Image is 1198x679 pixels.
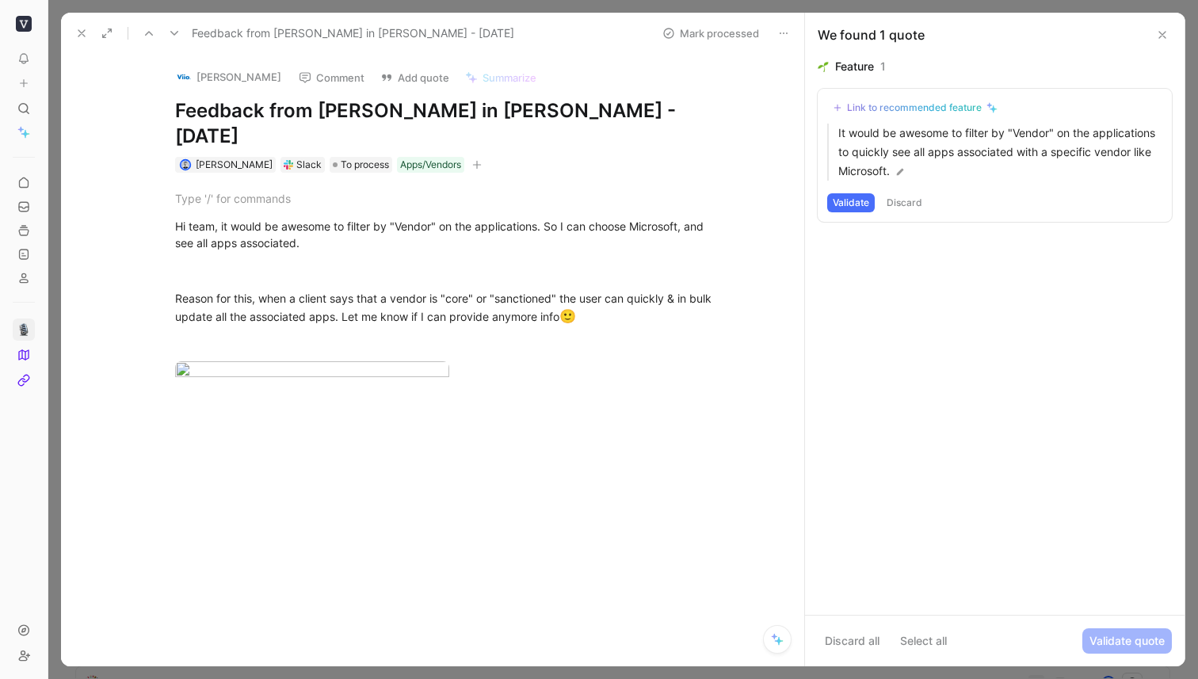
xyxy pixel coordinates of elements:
[175,98,723,149] h1: Feedback from [PERSON_NAME] in [PERSON_NAME] - [DATE]
[181,161,189,170] img: avatar
[176,69,192,85] img: logo
[559,308,576,324] span: 🙂
[16,16,32,32] img: Viio
[818,61,829,72] img: 🌱
[880,57,886,76] div: 1
[458,67,544,89] button: Summarize
[838,124,1162,181] p: It would be awesome to filter by "Vendor" on the applications to quickly see all apps associated ...
[192,24,514,43] span: Feedback from [PERSON_NAME] in [PERSON_NAME] - [DATE]
[483,71,536,85] span: Summarize
[400,157,461,173] div: Apps/Vendors
[13,13,35,35] button: Viio
[13,302,35,391] div: 🎙️
[17,323,30,336] img: 🎙️
[827,98,1003,117] button: Link to recommended feature
[827,193,875,212] button: Validate
[818,628,887,654] button: Discard all
[881,193,928,212] button: Discard
[196,158,273,170] span: [PERSON_NAME]
[341,157,389,173] span: To process
[655,22,766,44] button: Mark processed
[835,57,874,76] div: Feature
[175,290,723,327] div: Reason for this, when a client says that a vendor is "core" or "sanctioned" the user can quickly ...
[895,166,906,177] img: pen.svg
[818,25,925,44] div: We found 1 quote
[292,67,372,89] button: Comment
[847,101,982,114] div: Link to recommended feature
[893,628,954,654] button: Select all
[1082,628,1172,654] button: Validate quote
[175,218,723,251] div: Hi team, it would be awesome to filter by "Vendor" on the applications. So I can choose Microsoft...
[373,67,456,89] button: Add quote
[175,361,449,383] img: CleanShot 2025-06-02 at 13.11.00@2x.png
[296,157,322,173] div: Slack
[13,319,35,341] a: 🎙️
[330,157,392,173] div: To process
[169,65,288,89] button: logo[PERSON_NAME]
